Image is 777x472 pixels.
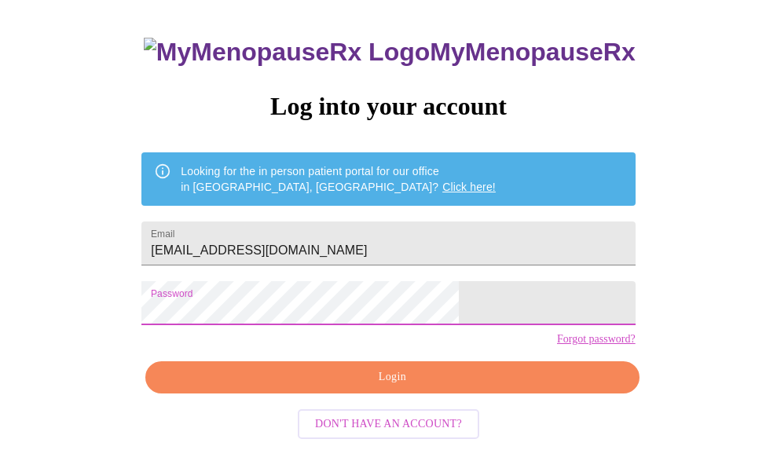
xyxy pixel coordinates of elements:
[442,181,496,193] a: Click here!
[181,157,496,201] div: Looking for the in person patient portal for our office in [GEOGRAPHIC_DATA], [GEOGRAPHIC_DATA]?
[141,92,635,121] h3: Log into your account
[144,38,636,67] h3: MyMenopauseRx
[144,38,430,67] img: MyMenopauseRx Logo
[298,409,479,440] button: Don't have an account?
[557,333,636,346] a: Forgot password?
[145,361,639,393] button: Login
[294,416,483,430] a: Don't have an account?
[163,368,621,387] span: Login
[315,415,462,434] span: Don't have an account?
